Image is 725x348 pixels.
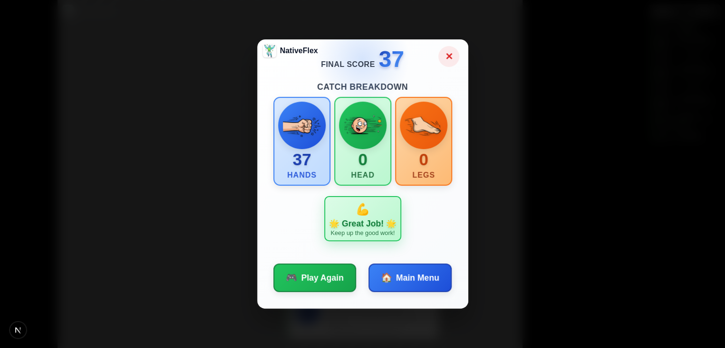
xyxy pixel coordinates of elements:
span: 🏠 [381,271,392,285]
div: 37 [287,151,317,168]
img: Head catches [344,106,382,144]
div: 0 [351,151,374,168]
span: Main Menu [396,272,439,284]
div: Head [351,169,374,181]
span: Final Score [321,61,375,68]
span: Play Again [301,272,343,284]
h4: Catch Breakdown [273,81,452,93]
div: 0 [412,151,435,168]
div: Legs [412,169,435,181]
span: 🎮 [286,271,297,285]
img: Leg catches [405,106,443,144]
img: Hand catches [283,106,321,144]
span: 37 [379,49,404,69]
span: NativeFlex [280,45,318,56]
button: Back to Main Menu [438,46,459,67]
img: NativeFlex [263,44,276,57]
p: Keep up the good work! [329,231,396,237]
div: Hands [287,169,317,181]
h3: 🌟 Great Job! 🌟 [329,219,396,228]
button: 🎮Play Again [273,263,356,292]
span: 💪 [355,203,369,216]
button: 🏠Main Menu [368,263,452,292]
